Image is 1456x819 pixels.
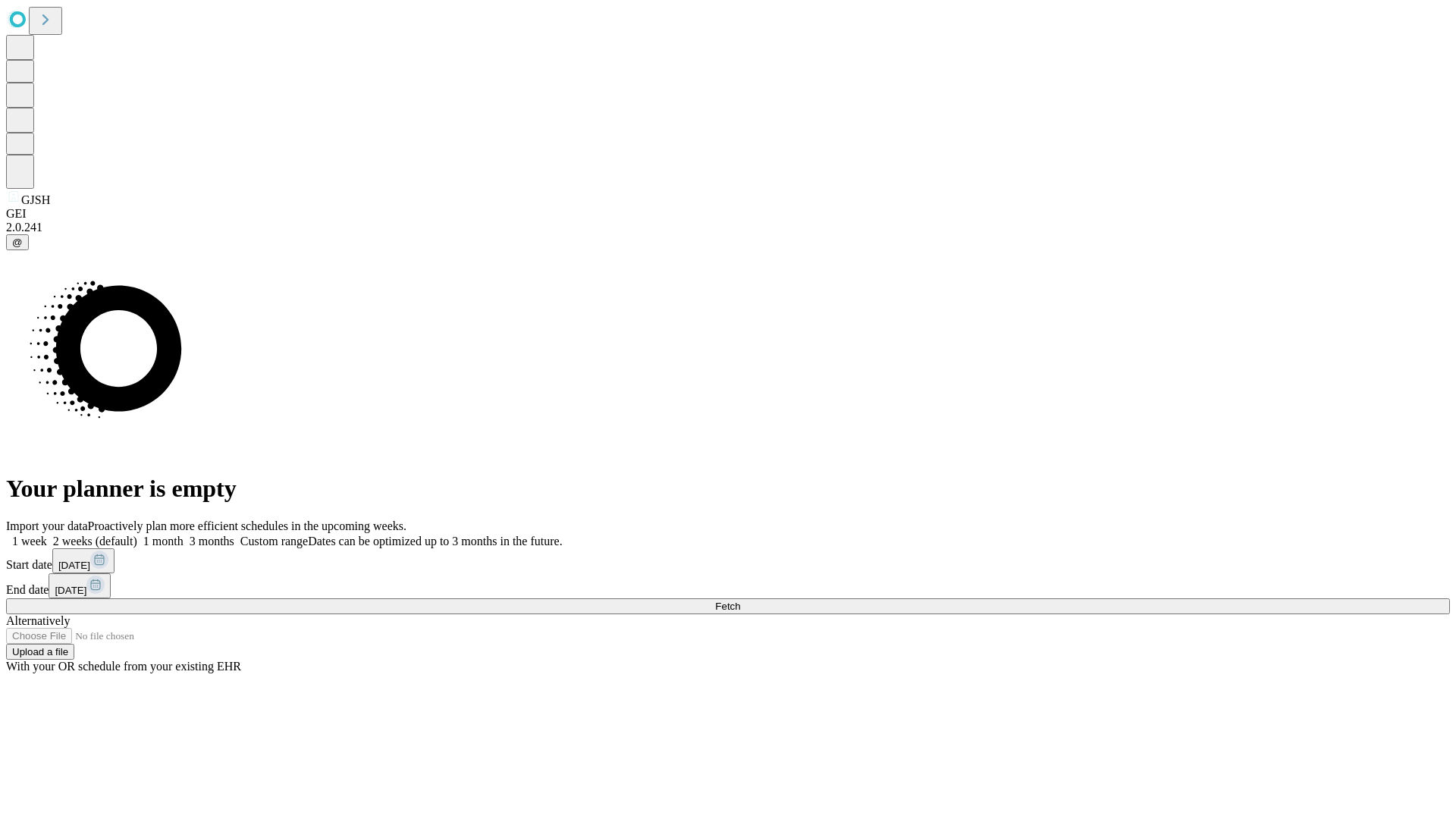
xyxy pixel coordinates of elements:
span: [DATE] [58,560,90,571]
span: Fetch [715,601,740,612]
div: End date [6,573,1450,598]
span: 1 month [143,535,184,548]
span: GJSH [21,193,50,206]
span: Import your data [6,519,88,532]
span: 2 weeks (default) [53,535,137,548]
span: Alternatively [6,614,70,627]
span: Dates can be optimized up to 3 months in the future. [308,535,562,548]
span: @ [12,237,23,248]
span: 3 months [190,535,234,548]
h1: Your planner is empty [6,475,1450,503]
span: 1 week [12,535,47,548]
span: Custom range [240,535,308,548]
div: GEI [6,207,1450,221]
button: Fetch [6,598,1450,614]
span: Proactively plan more efficient schedules in the upcoming weeks. [88,519,406,532]
span: [DATE] [55,585,86,596]
button: [DATE] [49,573,111,598]
span: With your OR schedule from your existing EHR [6,660,241,673]
button: [DATE] [52,548,115,573]
div: 2.0.241 [6,221,1450,234]
button: @ [6,234,29,250]
button: Upload a file [6,644,74,660]
div: Start date [6,548,1450,573]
